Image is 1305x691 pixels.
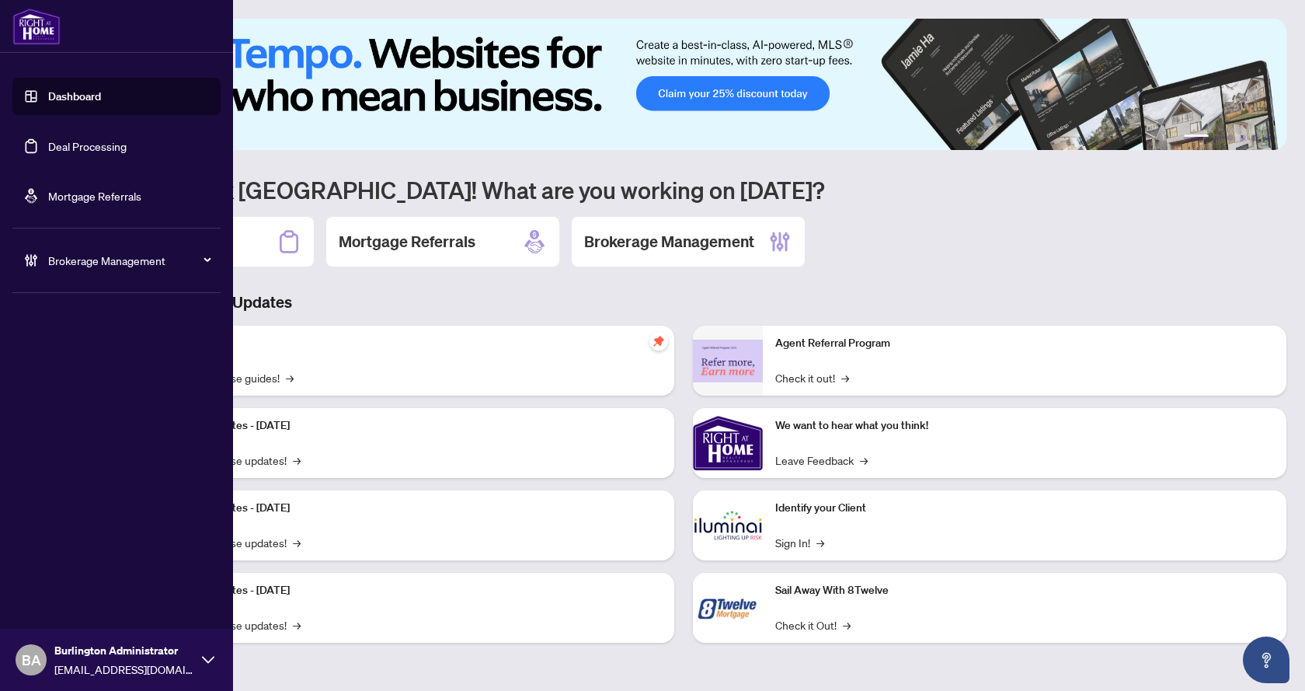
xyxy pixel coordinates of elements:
[693,573,763,643] img: Sail Away With 8Twelve
[843,616,851,633] span: →
[81,291,1286,313] h3: Brokerage & Industry Updates
[48,139,127,153] a: Deal Processing
[1215,134,1221,141] button: 2
[693,490,763,560] img: Identify your Client
[163,417,662,434] p: Platform Updates - [DATE]
[12,8,61,45] img: logo
[293,616,301,633] span: →
[1252,134,1258,141] button: 5
[775,417,1274,434] p: We want to hear what you think!
[1184,134,1209,141] button: 1
[841,369,849,386] span: →
[816,534,824,551] span: →
[860,452,868,469] span: →
[693,408,763,478] img: We want to hear what you think!
[293,452,301,469] span: →
[649,332,668,351] span: pushpin
[48,252,210,269] span: Brokerage Management
[775,335,1274,352] p: Agent Referral Program
[81,19,1286,150] img: Slide 0
[693,340,763,382] img: Agent Referral Program
[775,616,851,633] a: Check it Out!→
[775,369,849,386] a: Check it out!→
[286,369,294,386] span: →
[48,189,141,203] a: Mortgage Referrals
[339,231,475,253] h2: Mortgage Referrals
[1227,134,1234,141] button: 3
[584,231,754,253] h2: Brokerage Management
[775,582,1274,599] p: Sail Away With 8Twelve
[81,175,1286,204] h1: Welcome back [GEOGRAPHIC_DATA]! What are you working on [DATE]?
[54,661,194,678] span: [EMAIL_ADDRESS][DOMAIN_NAME]
[1240,134,1246,141] button: 4
[775,452,868,469] a: Leave Feedback→
[1265,134,1271,141] button: 6
[22,649,41,671] span: BA
[293,534,301,551] span: →
[1243,637,1289,683] button: Open asap
[775,534,824,551] a: Sign In!→
[163,500,662,517] p: Platform Updates - [DATE]
[54,642,194,659] span: Burlington Administrator
[163,335,662,352] p: Self-Help
[163,582,662,599] p: Platform Updates - [DATE]
[48,89,101,103] a: Dashboard
[775,500,1274,517] p: Identify your Client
